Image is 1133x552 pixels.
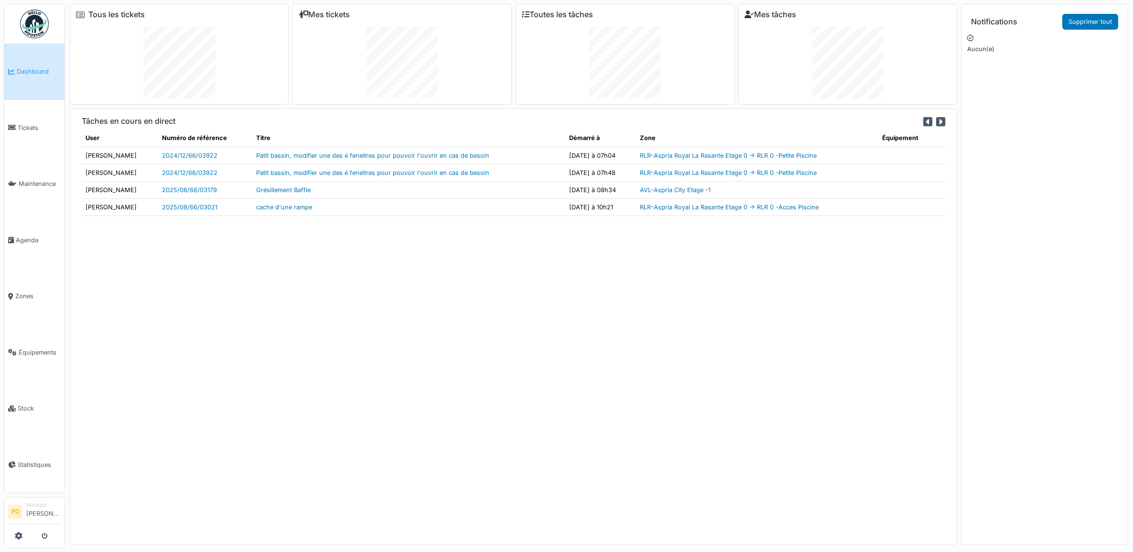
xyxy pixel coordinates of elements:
[252,130,565,147] th: Titre
[4,268,65,325] a: Zones
[82,181,158,198] td: [PERSON_NAME]
[640,152,817,159] a: RLR-Aspria Royal La Rasante Etage 0 -> RLR 0 -Petite Piscine
[162,204,217,211] a: 2025/08/66/03021
[82,199,158,216] td: [PERSON_NAME]
[8,505,22,519] li: PD
[18,404,61,413] span: Stock
[4,325,65,381] a: Équipements
[88,10,145,19] a: Tous les tickets
[640,169,817,176] a: RLR-Aspria Royal La Rasante Etage 0 -> RLR 0 -Petite Piscine
[18,123,61,132] span: Tickets
[522,10,593,19] a: Toutes les tâches
[82,164,158,181] td: [PERSON_NAME]
[640,186,711,194] a: AVL-Aspria City Etage -1
[158,130,252,147] th: Numéro de référence
[878,130,945,147] th: Équipement
[18,460,61,469] span: Statistiques
[82,147,158,164] td: [PERSON_NAME]
[4,380,65,437] a: Stock
[162,169,217,176] a: 2024/12/66/03922
[26,501,61,509] div: Manager
[19,179,61,188] span: Maintenance
[745,10,796,19] a: Mes tâches
[16,236,61,245] span: Agenda
[26,501,61,522] li: [PERSON_NAME]
[971,17,1017,26] h6: Notifications
[15,292,61,301] span: Zones
[4,43,65,100] a: Dashboard
[1062,14,1118,30] a: Supprimer tout
[256,169,489,176] a: Patit bassin, modifier une des é feneitres pour pouvoir l'ouvrir en cas de besoin
[4,100,65,156] a: Tickets
[19,348,61,357] span: Équipements
[4,437,65,493] a: Statistiques
[162,152,217,159] a: 2024/12/66/03922
[299,10,350,19] a: Mes tickets
[17,67,61,76] span: Dashboard
[967,44,1122,54] p: Aucun(e)
[86,134,99,141] span: translation missing: fr.shared.user
[256,186,311,194] a: Grésillement Baffle
[8,501,61,524] a: PD Manager[PERSON_NAME]
[565,164,636,181] td: [DATE] à 07h48
[640,204,819,211] a: RLR-Aspria Royal La Rasante Etage 0 -> RLR 0 -Acces Piscine
[162,186,217,194] a: 2025/08/66/03179
[4,212,65,269] a: Agenda
[636,130,878,147] th: Zone
[256,204,312,211] a: cache d'une rampe
[565,130,636,147] th: Démarré à
[565,181,636,198] td: [DATE] à 08h34
[565,147,636,164] td: [DATE] à 07h04
[256,152,489,159] a: Patit bassin, modifier une des é feneitres pour pouvoir l'ouvrir en cas de besoin
[4,156,65,212] a: Maintenance
[565,199,636,216] td: [DATE] à 10h21
[82,117,175,126] h6: Tâches en cours en direct
[20,10,49,38] img: Badge_color-CXgf-gQk.svg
